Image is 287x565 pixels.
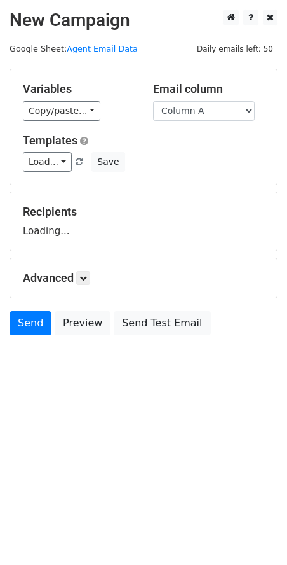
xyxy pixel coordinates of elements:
button: Save [91,152,124,172]
h5: Advanced [23,271,264,285]
h5: Recipients [23,205,264,219]
div: Loading... [23,205,264,238]
h2: New Campaign [10,10,277,31]
small: Google Sheet: [10,44,138,53]
a: Agent Email Data [67,44,138,53]
a: Send Test Email [114,311,210,335]
a: Daily emails left: 50 [192,44,277,53]
a: Load... [23,152,72,172]
h5: Variables [23,82,134,96]
a: Copy/paste... [23,101,100,121]
h5: Email column [153,82,264,96]
span: Daily emails left: 50 [192,42,277,56]
a: Send [10,311,51,335]
a: Templates [23,134,77,147]
a: Preview [55,311,110,335]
